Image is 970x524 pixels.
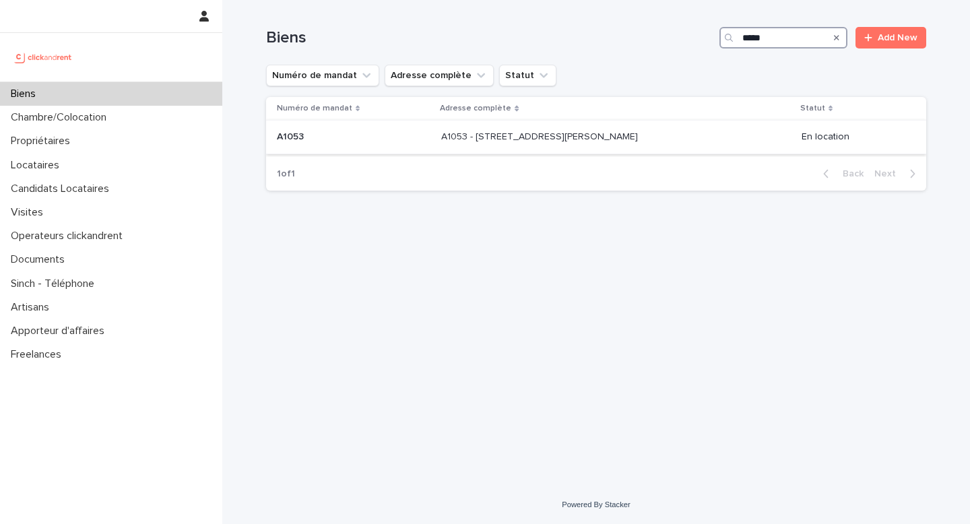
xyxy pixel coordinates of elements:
p: Documents [5,253,75,266]
p: Locataires [5,159,70,172]
p: En location [802,131,905,143]
span: Back [835,169,864,178]
button: Adresse complète [385,65,494,86]
p: Visites [5,206,54,219]
p: A1053 - [STREET_ADDRESS][PERSON_NAME] [441,129,641,143]
p: Apporteur d'affaires [5,325,115,337]
p: Biens [5,88,46,100]
button: Statut [499,65,556,86]
p: 1 of 1 [266,158,306,191]
input: Search [719,27,847,48]
p: Propriétaires [5,135,81,148]
button: Numéro de mandat [266,65,379,86]
p: Operateurs clickandrent [5,230,133,242]
p: Adresse complète [440,101,511,116]
p: Chambre/Colocation [5,111,117,124]
button: Back [812,168,869,180]
img: UCB0brd3T0yccxBKYDjQ [11,44,76,71]
span: Add New [878,33,917,42]
p: Freelances [5,348,72,361]
p: Numéro de mandat [277,101,352,116]
p: Candidats Locataires [5,183,120,195]
a: Add New [855,27,926,48]
button: Next [869,168,926,180]
p: Statut [800,101,825,116]
h1: Biens [266,28,714,48]
tr: A1053A1053 A1053 - [STREET_ADDRESS][PERSON_NAME]A1053 - [STREET_ADDRESS][PERSON_NAME] En location [266,121,926,154]
p: Sinch - Téléphone [5,277,105,290]
span: Next [874,169,904,178]
p: A1053 [277,129,306,143]
p: Artisans [5,301,60,314]
a: Powered By Stacker [562,500,630,509]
